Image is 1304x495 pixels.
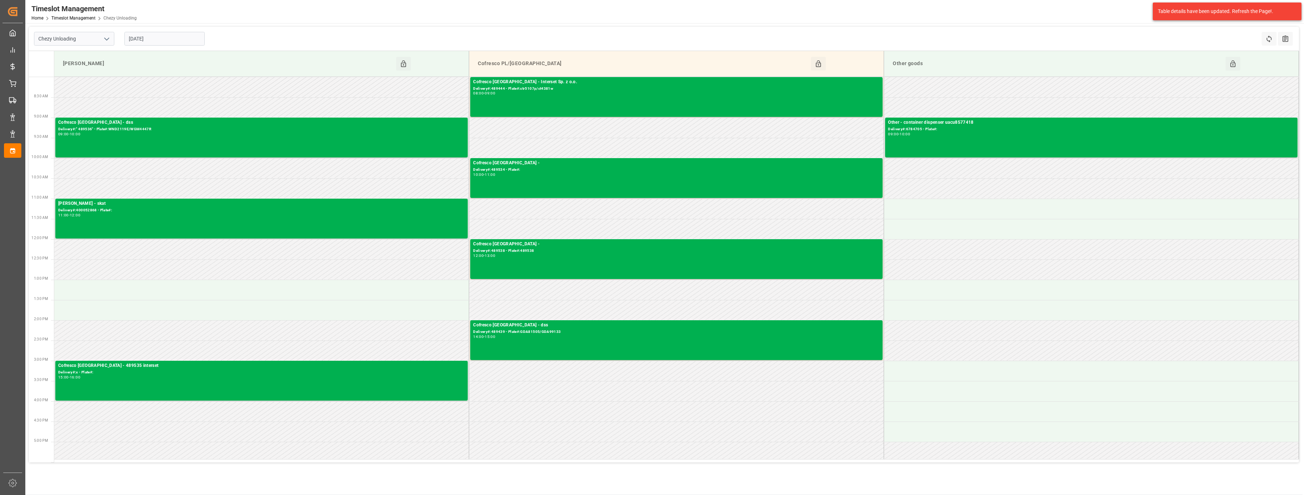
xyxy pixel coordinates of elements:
[31,175,48,179] span: 10:30 AM
[34,94,48,98] span: 8:30 AM
[58,132,69,136] div: 09:00
[484,92,485,95] div: -
[34,337,48,341] span: 2:30 PM
[31,216,48,220] span: 11:30 AM
[890,57,1226,71] div: Other goods
[58,126,465,132] div: Delivery#:" 489536" - Plate#:WND2119E/WGM4447R
[31,155,48,159] span: 10:00 AM
[101,33,112,45] button: open menu
[60,57,396,71] div: [PERSON_NAME]
[31,16,43,21] a: Home
[473,335,484,338] div: 14:00
[473,329,880,335] div: Delivery#:489439 - Plate#:GDA81505/GDA99133
[473,322,880,329] div: Cofresco [GEOGRAPHIC_DATA] - dss
[58,119,465,126] div: Cofresco [GEOGRAPHIC_DATA] - dss
[58,200,465,207] div: [PERSON_NAME] - skat
[34,439,48,443] span: 5:00 PM
[473,160,880,167] div: Cofresco [GEOGRAPHIC_DATA] -
[69,132,70,136] div: -
[58,369,465,376] div: Delivery#:x - Plate#:
[888,126,1295,132] div: Delivery#:6784705 - Plate#:
[473,241,880,248] div: Cofresco [GEOGRAPHIC_DATA] -
[124,32,205,46] input: DD-MM-YYYY
[473,248,880,254] div: Delivery#:489538 - Plate#:489538
[485,173,495,176] div: 11:00
[473,167,880,173] div: Delivery#:489534 - Plate#:
[34,378,48,382] span: 3:30 PM
[70,376,80,379] div: 16:00
[34,32,114,46] input: Type to search/select
[58,213,69,217] div: 11:00
[31,236,48,240] span: 12:00 PM
[899,132,900,136] div: -
[900,132,910,136] div: 10:00
[485,254,495,257] div: 13:00
[34,357,48,361] span: 3:00 PM
[484,254,485,257] div: -
[58,362,465,369] div: Cofresco [GEOGRAPHIC_DATA] - 489535 interset
[70,132,80,136] div: 10:00
[485,335,495,338] div: 15:00
[34,317,48,321] span: 2:00 PM
[473,92,484,95] div: 08:00
[51,16,95,21] a: Timeslot Management
[473,79,880,86] div: Cofresco [GEOGRAPHIC_DATA] - Interset Sp. z o.o.
[31,3,137,14] div: Timeslot Management
[69,376,70,379] div: -
[485,92,495,95] div: 09:00
[473,86,880,92] div: Delivery#:489444 - Plate#:ctr5107p/ct4381w
[34,297,48,301] span: 1:30 PM
[484,335,485,338] div: -
[888,119,1295,126] div: Other - container dispenser uacu8577418
[34,135,48,139] span: 9:30 AM
[58,207,465,213] div: Delivery#:400052868 - Plate#:
[888,132,899,136] div: 09:00
[69,213,70,217] div: -
[58,376,69,379] div: 15:00
[475,57,811,71] div: Cofresco PL/[GEOGRAPHIC_DATA]
[484,173,485,176] div: -
[34,418,48,422] span: 4:30 PM
[34,114,48,118] span: 9:00 AM
[473,173,484,176] div: 10:00
[70,213,80,217] div: 12:00
[1158,8,1291,15] div: Table details have been updated. Refresh the Page!.
[31,256,48,260] span: 12:30 PM
[34,276,48,280] span: 1:00 PM
[34,398,48,402] span: 4:00 PM
[31,195,48,199] span: 11:00 AM
[473,254,484,257] div: 12:00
